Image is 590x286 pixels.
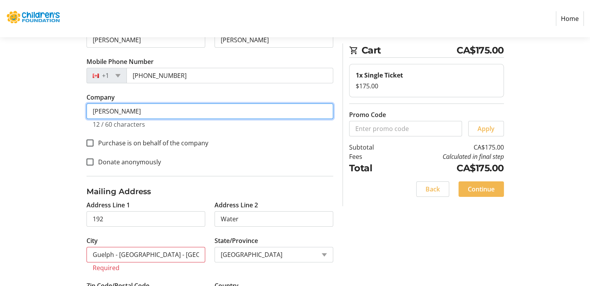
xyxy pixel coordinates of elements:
div: $175.00 [356,81,497,91]
span: Back [426,184,440,194]
label: City [87,236,98,245]
input: Enter promo code [349,121,462,136]
label: Address Line 1 [87,200,130,210]
td: CA$175.00 [394,143,504,152]
span: Continue [468,184,495,194]
td: Total [349,161,394,175]
td: Calculated in final step [394,152,504,161]
input: (506) 234-5678 [126,68,333,83]
label: Company [87,93,115,102]
label: Address Line 2 [215,200,258,210]
label: Donate anonymously [93,157,161,167]
span: Cart [362,43,457,57]
td: Fees [349,152,394,161]
td: CA$175.00 [394,161,504,175]
span: Apply [478,124,495,133]
a: Home [556,11,584,26]
input: City [87,247,205,262]
tr-character-limit: 12 / 60 characters [93,120,145,129]
label: Purchase is on behalf of the company [93,138,208,148]
strong: 1x Single Ticket [356,71,403,79]
img: The Children's Foundation of Guelph and Wellington's Logo [6,3,61,34]
button: Apply [468,121,504,136]
button: Continue [459,181,504,197]
label: Promo Code [349,110,386,119]
button: Back [416,181,449,197]
label: State/Province [215,236,258,245]
td: Subtotal [349,143,394,152]
span: CA$175.00 [457,43,504,57]
h3: Mailing Address [87,186,333,197]
input: Address [87,211,205,227]
tr-error: Required [93,264,199,272]
label: Mobile Phone Number [87,57,154,66]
